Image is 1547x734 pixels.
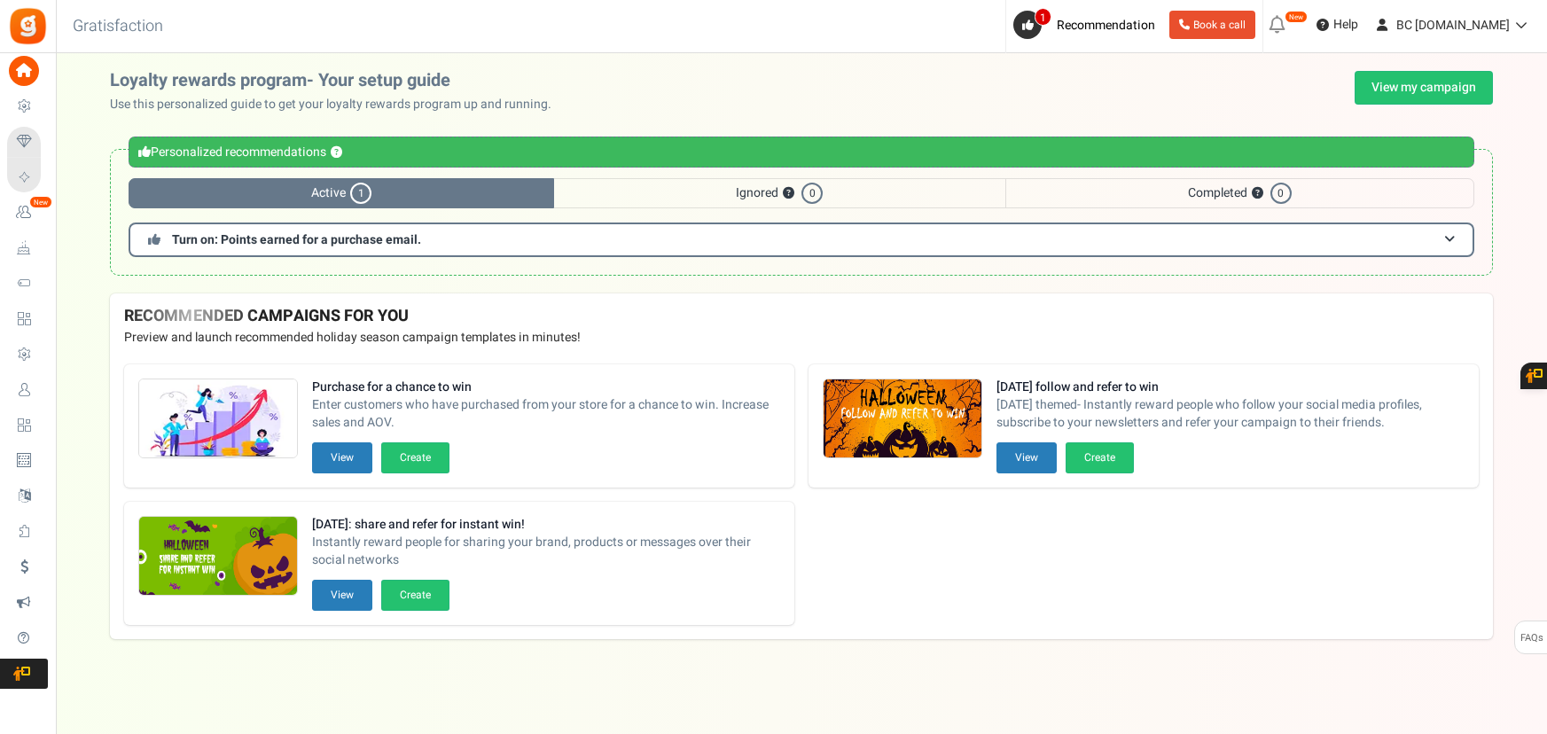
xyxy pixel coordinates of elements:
span: Completed [1005,178,1474,208]
a: Help [1309,11,1365,39]
a: Book a call [1169,11,1255,39]
img: Recommended Campaigns [139,517,297,597]
img: Gratisfaction [8,6,48,46]
button: ? [331,147,342,159]
span: BC [DOMAIN_NAME] [1396,16,1510,35]
button: ? [1252,188,1263,199]
span: FAQs [1520,621,1543,655]
span: Instantly reward people for sharing your brand, products or messages over their social networks [312,534,780,569]
span: Recommendation [1057,16,1155,35]
span: 1 [1035,8,1051,26]
a: View my campaign [1355,71,1493,105]
strong: [DATE] follow and refer to win [996,379,1465,396]
h3: Gratisfaction [53,9,183,44]
span: 0 [801,183,823,204]
div: Personalized recommendations [129,137,1474,168]
span: 0 [1270,183,1292,204]
p: Use this personalized guide to get your loyalty rewards program up and running. [110,96,566,113]
span: Ignored [554,178,1004,208]
strong: [DATE]: share and refer for instant win! [312,516,780,534]
button: Create [1066,442,1134,473]
span: Active [129,178,554,208]
span: Enter customers who have purchased from your store for a chance to win. Increase sales and AOV. [312,396,780,432]
button: View [996,442,1057,473]
span: Help [1329,16,1358,34]
h4: RECOMMENDED CAMPAIGNS FOR YOU [124,308,1479,325]
span: [DATE] themed- Instantly reward people who follow your social media profiles, subscribe to your n... [996,396,1465,432]
button: Create [381,442,449,473]
h2: Loyalty rewards program- Your setup guide [110,71,566,90]
img: Recommended Campaigns [824,379,981,459]
a: New [7,198,48,228]
a: 1 Recommendation [1013,11,1162,39]
button: Create [381,580,449,611]
button: View [312,580,372,611]
span: 1 [350,183,371,204]
em: New [1285,11,1308,23]
strong: Purchase for a chance to win [312,379,780,396]
button: ? [783,188,794,199]
button: View [312,442,372,473]
span: Turn on: Points earned for a purchase email. [172,230,421,249]
p: Preview and launch recommended holiday season campaign templates in minutes! [124,329,1479,347]
img: Recommended Campaigns [139,379,297,459]
em: New [29,196,52,208]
